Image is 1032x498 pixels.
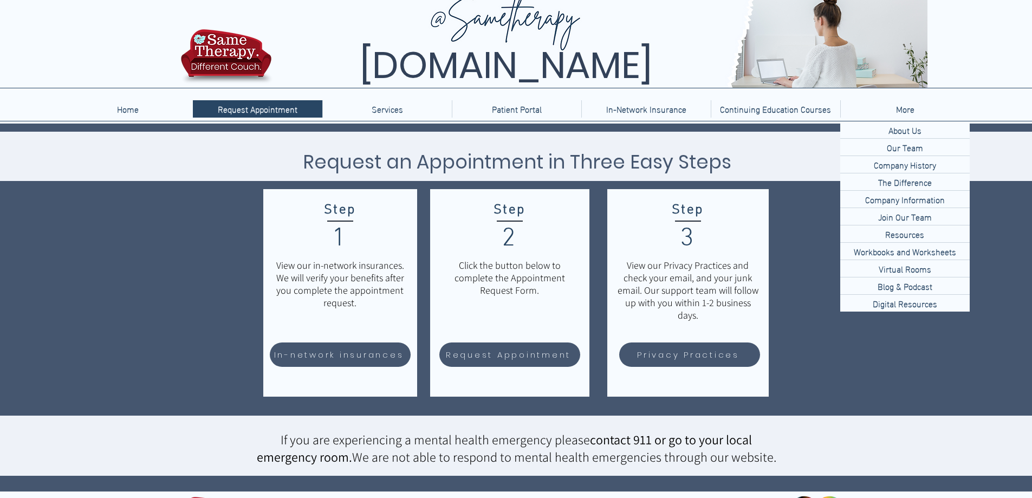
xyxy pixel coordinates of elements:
[868,295,942,312] p: Digital Resources
[849,243,960,260] p: Workbooks and Worksheets
[486,100,547,118] p: Patient Portal
[274,348,404,361] span: In-network insurances
[637,348,739,361] span: Privacy Practices
[63,100,193,118] a: Home
[439,342,580,367] a: Request Appointment
[322,100,452,118] div: Services
[840,173,970,190] a: The Difference
[874,173,936,190] p: The Difference
[840,138,970,156] a: Our Team
[616,259,760,321] p: View our Privacy Practices and check your email, and your junk email. Our support team will follo...
[874,208,936,225] p: Join Our Team
[63,100,970,118] nav: Site
[882,139,927,156] p: Our Team
[494,202,525,218] span: Step
[840,156,970,173] a: Company History
[601,100,692,118] p: In-Network Insurance
[840,225,970,242] a: Resources
[502,223,517,255] span: 2
[271,259,409,309] p: View our in-network insurances. We will verify your benefits after you complete the appointment r...
[861,191,949,208] p: Company Information
[840,277,970,294] a: Blog & Podcast
[711,100,840,118] a: Continuing Education Courses
[869,156,940,173] p: Company History
[250,431,783,465] p: If you are experiencing a mental health emergency please We are not able to respond to mental hea...
[257,431,752,465] span: contact 911 or go to your local emergency room.
[891,100,920,118] p: More
[715,100,836,118] p: Continuing Education Courses
[441,259,579,296] p: Click the button below to complete the Appointment Request Form.
[619,342,760,367] a: Privacy Practices
[178,28,275,92] img: TBH.US
[366,100,408,118] p: Services
[840,190,970,208] a: Company Information
[360,40,652,91] span: [DOMAIN_NAME]
[212,100,303,118] p: Request Appointment
[881,225,929,242] p: Resources
[452,100,581,118] a: Patient Portal
[840,208,970,225] a: Join Our Team
[193,100,322,118] a: Request Appointment
[840,121,970,138] div: About Us
[873,277,937,294] p: Blog & Podcast
[270,342,411,367] a: In-network insurances
[112,100,144,118] p: Home
[840,242,970,260] a: Workbooks and Worksheets
[884,121,926,138] p: About Us
[581,100,711,118] a: In-Network Insurance
[680,223,695,255] span: 3
[874,260,936,277] p: Virtual Rooms
[840,260,970,277] a: Virtual Rooms
[672,202,704,218] span: Step
[324,202,356,218] span: Step
[332,223,347,255] span: 1
[840,294,970,312] a: Digital Resources
[251,147,783,176] h3: Request an Appointment in Three Easy Steps
[446,348,571,361] span: Request Appointment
